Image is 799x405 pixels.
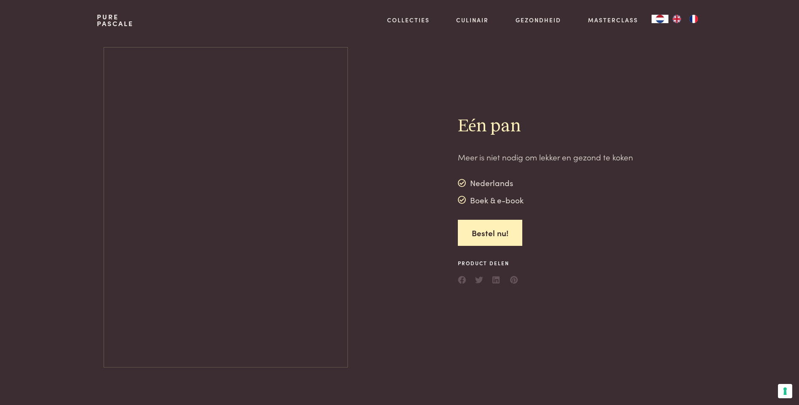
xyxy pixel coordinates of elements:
div: Boek & e-book [458,194,524,206]
a: Culinair [456,16,489,24]
button: Uw voorkeuren voor toestemming voor trackingtechnologieën [778,384,792,398]
span: Product delen [458,259,518,267]
a: FR [685,15,702,23]
h2: Eén pan [458,115,633,138]
a: Gezondheid [516,16,561,24]
a: EN [668,15,685,23]
div: Language [652,15,668,23]
a: Bestel nu! [458,220,522,246]
aside: Language selected: Nederlands [652,15,702,23]
a: Collecties [387,16,430,24]
a: Masterclass [588,16,638,24]
ul: Language list [668,15,702,23]
a: NL [652,15,668,23]
p: Meer is niet nodig om lekker en gezond te koken [458,151,633,163]
div: Nederlands [458,177,524,189]
a: PurePascale [97,13,134,27]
